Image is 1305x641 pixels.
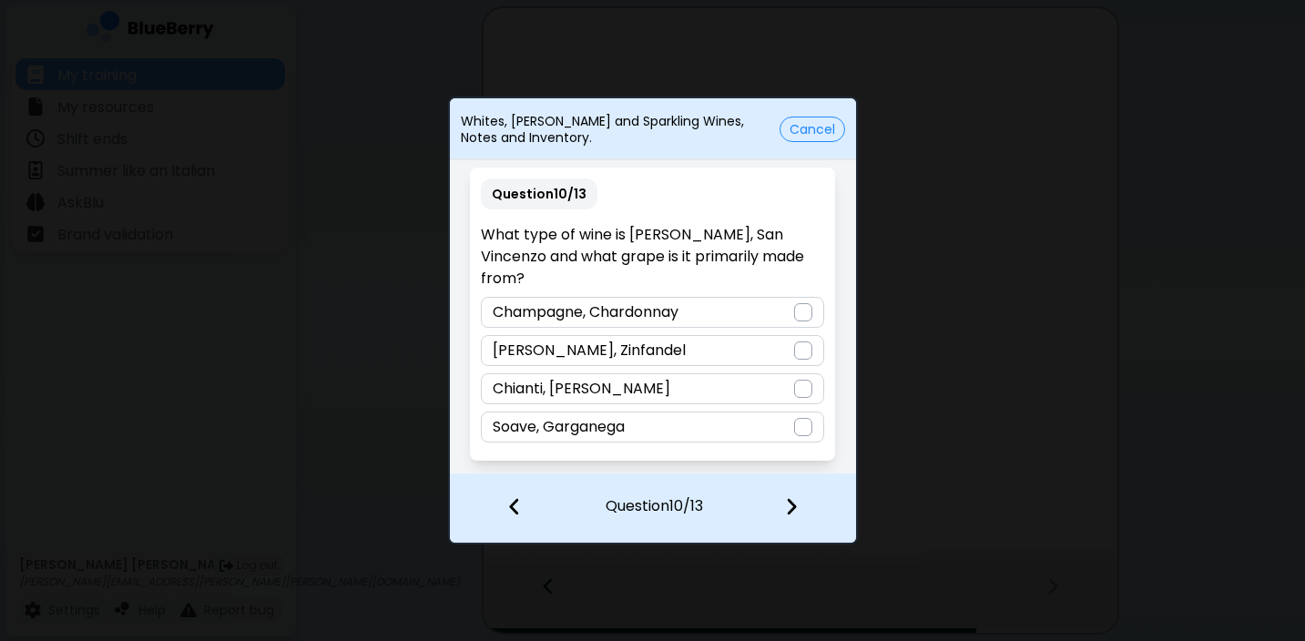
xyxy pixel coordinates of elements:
p: [PERSON_NAME], Zinfandel [493,340,686,361]
p: What type of wine is [PERSON_NAME], San Vincenzo and what grape is it primarily made from? [481,224,824,290]
img: file icon [508,496,521,516]
p: Question 10 / 13 [606,473,703,517]
p: Champagne, Chardonnay [493,301,678,323]
img: file icon [785,496,798,516]
p: Question 10 / 13 [481,178,597,209]
p: Whites, [PERSON_NAME] and Sparkling Wines, Notes and Inventory. [461,113,780,146]
button: Cancel [780,117,845,142]
p: Soave, Garganega [493,416,625,438]
p: Chianti, [PERSON_NAME] [493,378,670,400]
